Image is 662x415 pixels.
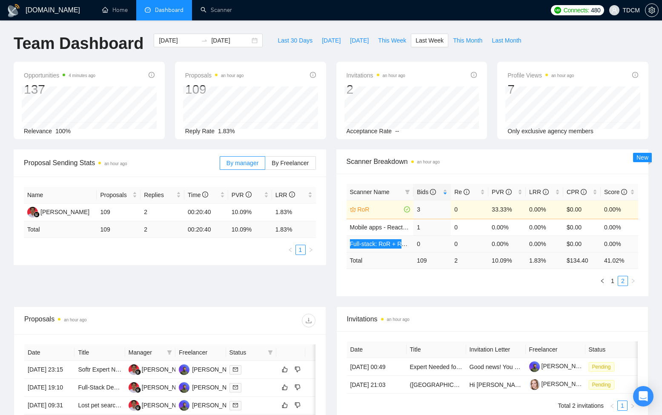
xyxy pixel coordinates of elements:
[179,401,241,408] a: KD[PERSON_NAME]
[628,276,638,286] button: right
[140,221,184,238] td: 2
[292,364,303,375] button: dislike
[347,128,392,135] span: Acceptance Rate
[448,34,487,47] button: This Month
[581,189,587,195] span: info-circle
[228,221,272,238] td: 10.09 %
[295,245,306,255] li: 1
[645,7,658,14] span: setting
[24,361,75,379] td: [DATE] 23:15
[628,276,638,286] li: Next Page
[347,81,405,97] div: 2
[129,401,191,408] a: FF[PERSON_NAME]
[636,154,648,161] span: New
[597,276,608,286] button: left
[589,380,614,389] span: Pending
[410,363,573,370] a: Expert Needed for Offline Progressive Web App Development
[145,7,151,13] span: dashboard
[551,73,574,78] time: an hour ago
[184,221,228,238] td: 00:20:40
[129,382,139,393] img: FF
[466,341,526,358] th: Invitation Letter
[233,367,238,372] span: mail
[413,200,451,219] td: 3
[233,385,238,390] span: mail
[275,192,295,198] span: LRR
[232,192,252,198] span: PVR
[564,6,589,15] span: Connects:
[407,376,466,394] td: (Wrocław | Poznań) BMW Motorcycle Owner Needed – Service Visit
[226,160,258,166] span: By manager
[413,252,451,269] td: 109
[185,128,215,135] span: Reply Rate
[282,402,288,409] span: like
[488,252,526,269] td: 10.09 %
[104,161,127,166] time: an hour ago
[246,192,252,197] span: info-circle
[135,369,141,375] img: gigradar-bm.png
[78,402,173,409] a: Lost pet search service(Mobile App)
[40,207,89,217] div: [PERSON_NAME]
[471,72,477,78] span: info-circle
[282,384,288,391] span: like
[280,400,290,410] button: like
[142,365,191,374] div: [PERSON_NAME]
[268,350,273,355] span: filter
[350,240,413,247] a: Full-stack: RoR + React
[405,189,410,195] span: filter
[322,36,341,45] span: [DATE]
[167,350,172,355] span: filter
[233,403,238,408] span: mail
[585,341,645,358] th: Status
[563,235,601,252] td: $0.00
[185,81,244,97] div: 109
[192,365,241,374] div: [PERSON_NAME]
[601,219,638,235] td: 0.00%
[185,70,244,80] span: Proposals
[317,34,345,47] button: [DATE]
[347,376,407,394] td: [DATE] 21:03
[618,401,627,410] a: 1
[345,34,373,47] button: [DATE]
[142,383,191,392] div: [PERSON_NAME]
[488,235,526,252] td: 0.00%
[358,205,403,214] a: RoR
[597,276,608,286] li: Previous Page
[309,402,321,408] span: right
[292,382,303,392] button: dislike
[308,247,313,252] span: right
[97,203,140,221] td: 109
[280,382,290,392] button: like
[543,189,549,195] span: info-circle
[129,384,191,390] a: FF[PERSON_NAME]
[211,36,250,45] input: End date
[488,200,526,219] td: 33.33%
[295,366,301,373] span: dislike
[628,401,638,411] li: Next Page
[492,189,512,195] span: PVR
[179,364,189,375] img: KD
[350,189,390,195] span: Scanner Name
[378,36,406,45] span: This Week
[149,72,155,78] span: info-circle
[589,362,614,372] span: Pending
[179,400,189,411] img: KD
[487,34,526,47] button: Last Month
[140,187,184,203] th: Replies
[135,405,141,411] img: gigradar-bm.png
[526,219,563,235] td: 0.00%
[526,341,585,358] th: Freelancer
[201,37,208,44] span: to
[285,245,295,255] li: Previous Page
[591,6,600,15] span: 480
[97,221,140,238] td: 109
[628,401,638,411] button: right
[633,386,653,406] div: Open Intercom Messenger
[24,221,97,238] td: Total
[14,34,143,54] h1: Team Dashboard
[645,3,659,17] button: setting
[142,401,191,410] div: [PERSON_NAME]
[464,189,470,195] span: info-circle
[229,348,264,357] span: Status
[387,317,410,322] time: an hour ago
